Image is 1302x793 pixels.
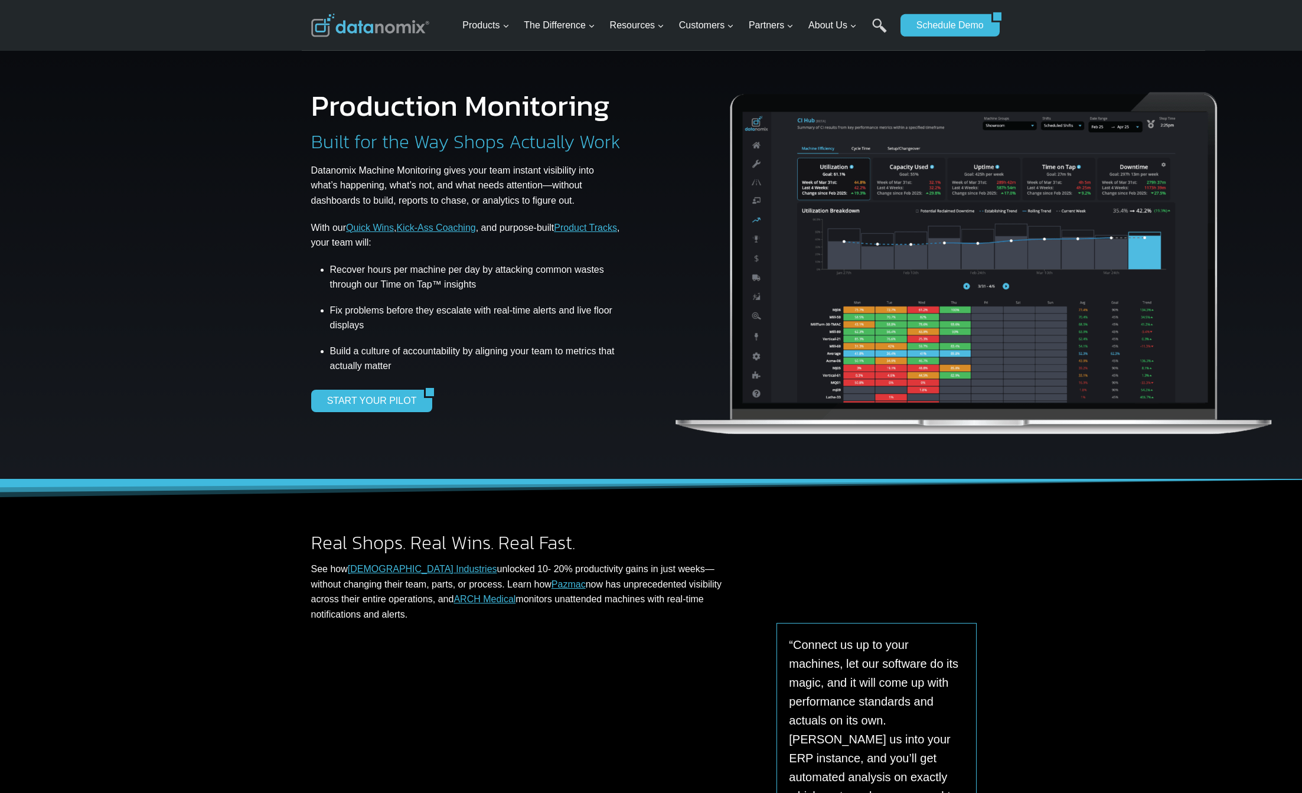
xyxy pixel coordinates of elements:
a: Kick-Ass Coaching [396,223,475,233]
span: Last Name [266,1,304,11]
a: START YOUR PILOT [311,390,425,412]
a: Quick Wins [346,223,394,233]
a: Privacy Policy [161,263,199,272]
span: Phone number [266,49,319,60]
span: Partners [749,18,794,33]
a: Schedule Demo [900,14,991,37]
a: Product Tracks [554,223,617,233]
h2: Real Shops. Real Wins. Real Fast. [311,533,744,552]
span: State/Region [266,146,311,156]
span: About Us [808,18,857,33]
p: See how unlocked 10- 20% productivity gains in just weeks—without changing their team, parts, or ... [311,562,744,622]
p: Datanomix Machine Monitoring gives your team instant visibility into what’s happening, what’s not... [311,163,623,208]
span: Resources [610,18,664,33]
h2: Built for the Way Shops Actually Work [311,132,621,151]
img: Datanomix Production Monitoring Software Continuous Improvement Hub [673,56,1277,455]
span: The Difference [524,18,595,33]
a: ARCH Medical [453,594,515,604]
span: Customers [679,18,734,33]
p: With our , , and purpose-built , your team will: [311,220,623,250]
a: Search [872,18,887,45]
a: [DEMOGRAPHIC_DATA] Industries [348,564,497,574]
nav: Primary Navigation [458,6,895,45]
li: Fix problems before they escalate with real-time alerts and live floor displays [330,296,623,340]
li: Build a culture of accountability by aligning your team to metrics that actually matter [330,340,623,378]
a: Terms [132,263,150,272]
h1: Production Monitoring [311,91,610,120]
li: Recover hours per machine per day by attacking common wastes through our Time on Tap™ insights [330,262,623,296]
a: Pazmac [552,579,586,589]
span: Products [462,18,509,33]
img: Datanomix [311,14,429,37]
